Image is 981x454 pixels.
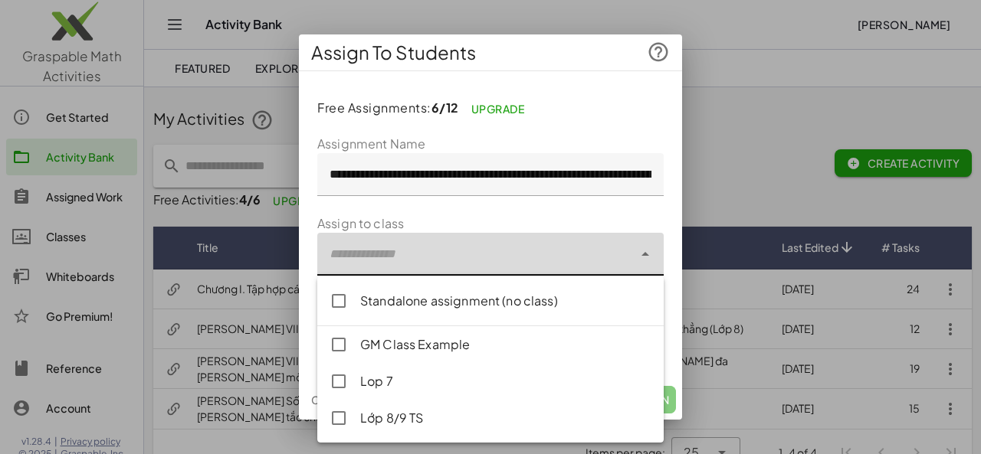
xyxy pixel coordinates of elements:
label: Assignment Name [317,135,425,153]
label: Assessment Mode [345,288,453,325]
a: Upgrade [459,95,537,122]
label: Assign to class [317,214,404,233]
button: Cancel [305,386,363,413]
span: Upgrade [471,102,525,116]
span: 6/12 [431,100,459,116]
span: Cancel [311,393,356,407]
p: Free Assignments: [317,96,664,122]
span: Assign To Students [311,41,476,65]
